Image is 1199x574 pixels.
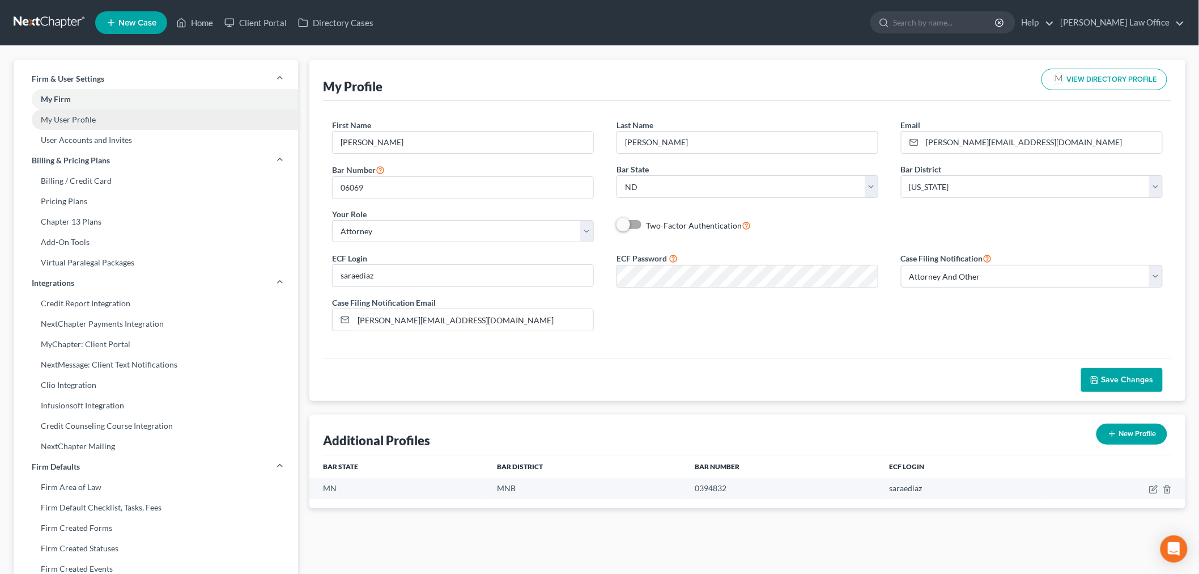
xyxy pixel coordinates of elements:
div: My Profile [323,78,382,95]
a: Home [171,12,219,33]
td: MN [309,478,488,499]
a: MyChapter: Client Portal [14,334,298,354]
a: Firm Created Statuses [14,538,298,559]
td: MNB [488,478,686,499]
a: Firm Default Checklist, Tasks, Fees [14,497,298,518]
a: NextChapter Payments Integration [14,314,298,334]
td: saraediaz [881,478,1045,499]
span: Integrations [32,277,74,289]
a: NextMessage: Client Text Notifications [14,354,298,375]
a: Firm Created Forms [14,518,298,538]
label: Case Filing Notification Email [332,297,436,309]
button: New Profile [1096,424,1167,445]
th: ECF Login [881,455,1045,478]
a: Add-On Tools [14,232,298,252]
span: Email [901,120,921,130]
a: Billing / Credit Card [14,171,298,191]
a: Virtual Paralegal Packages [14,252,298,273]
input: Search by name... [893,12,997,33]
td: 0394832 [686,478,881,499]
a: Directory Cases [292,12,379,33]
a: Credit Report Integration [14,293,298,314]
span: Your Role [332,209,367,219]
img: modern-attorney-logo-488310dd42d0e56951fffe13e3ed90e038bc441dd813d23dff0c9337a977f38e.png [1051,71,1067,87]
span: Last Name [616,120,653,130]
span: Firm & User Settings [32,73,104,85]
th: Bar State [309,455,488,478]
a: Integrations [14,273,298,293]
span: New Case [118,19,156,27]
span: Firm Defaults [32,461,80,472]
input: Enter ecf login... [333,265,593,286]
label: Bar Number [332,163,385,176]
button: Save Changes [1081,368,1163,392]
a: NextChapter Mailing [14,436,298,457]
a: [PERSON_NAME] Law Office [1055,12,1185,33]
th: Bar Number [686,455,881,478]
a: User Accounts and Invites [14,130,298,150]
a: My Firm [14,89,298,109]
th: Bar District [488,455,686,478]
label: ECF Login [332,252,367,264]
a: Firm & User Settings [14,69,298,89]
input: Enter first name... [333,132,593,153]
a: My User Profile [14,109,298,130]
div: Additional Profiles [323,432,430,449]
span: Two-Factor Authentication [646,221,742,230]
a: Firm Defaults [14,457,298,477]
a: Infusionsoft Integration [14,395,298,416]
a: Chapter 13 Plans [14,212,298,232]
span: Billing & Pricing Plans [32,155,110,166]
label: Bar State [616,163,649,175]
input: Enter notification email.. [354,309,593,331]
a: Pricing Plans [14,191,298,212]
span: Save Changes [1102,375,1154,385]
label: ECF Password [616,252,667,264]
div: Open Intercom Messenger [1160,535,1188,563]
input: Enter email... [922,132,1162,153]
label: Case Filing Notification [901,251,992,265]
button: VIEW DIRECTORY PROFILE [1041,69,1167,90]
span: First Name [332,120,371,130]
input: Enter last name... [617,132,878,153]
label: Bar District [901,163,942,175]
span: VIEW DIRECTORY PROFILE [1067,76,1158,83]
a: Help [1016,12,1054,33]
input: # [333,177,593,199]
a: Billing & Pricing Plans [14,150,298,171]
a: Clio Integration [14,375,298,395]
a: Client Portal [219,12,292,33]
a: Credit Counseling Course Integration [14,416,298,436]
a: Firm Area of Law [14,477,298,497]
